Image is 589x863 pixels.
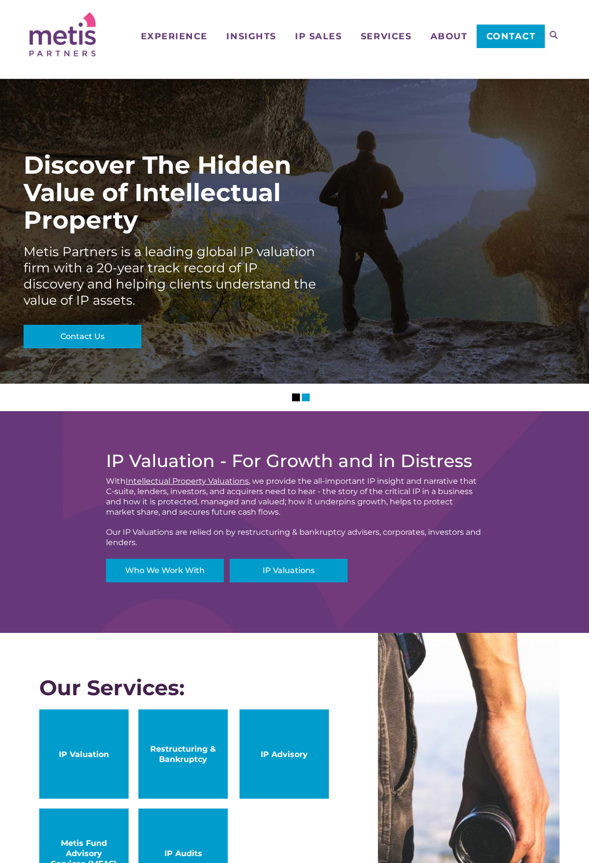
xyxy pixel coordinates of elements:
span: Experience [141,32,208,41]
a: Contact Us [24,325,141,348]
div: Metis Partners is a leading global IP valuation firm with a 20-year track record of IP discovery ... [24,244,318,309]
a: IP Valuations [230,559,348,582]
img: Metis Partners [29,12,96,56]
span: Restructuring & Bankruptcy [148,744,218,764]
span: Insights [226,32,276,41]
a: Restructuring & Bankruptcy [138,709,228,799]
li: Slider Page 2 [302,393,310,401]
a: IP Advisory [240,709,329,799]
div: With , we provide the all-important IP insight and narrative that C-suite, lenders, investors, an... [106,476,483,517]
span: IP Audits [148,848,218,859]
a: Who We Work With [106,559,224,582]
span: About [430,32,468,41]
a: IP Valuation [39,709,129,799]
h2: IP Valuation - For Growth and in Distress [106,450,483,471]
li: Slider Page 1 [292,393,300,401]
span: IP Sales [295,32,342,41]
span: IP Advisory [249,749,319,759]
div: Our IP Valuations are relied on by restructuring & bankruptcy advisers, corporates, investors and... [106,527,483,548]
span: Services [361,32,411,41]
a: Contact [477,25,545,48]
a: Intellectual Property Valuations [126,476,249,486]
div: Our Services: [39,676,329,700]
span: IP Valuation [49,749,119,759]
div: Discover The Hidden Value of Intellectual Property [24,152,318,234]
span: Contact [486,32,536,41]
